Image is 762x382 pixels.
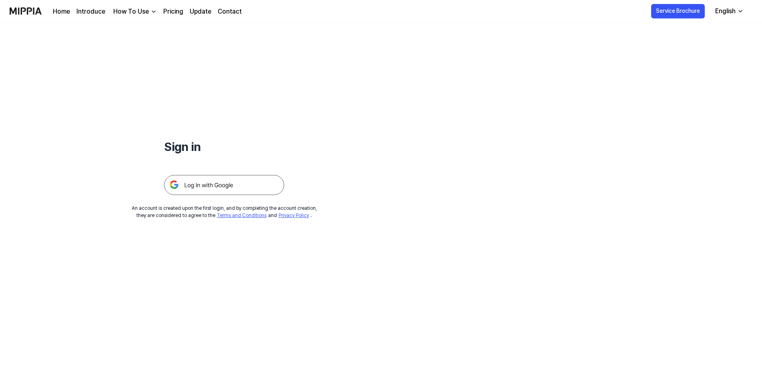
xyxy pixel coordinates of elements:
[164,138,284,156] h1: Sign in
[112,7,150,16] div: How To Use
[279,213,309,218] a: Privacy Policy
[112,7,157,16] button: How To Use
[150,8,157,15] img: down
[53,7,70,16] a: Home
[164,175,284,195] img: 구글 로그인 버튼
[76,7,105,16] a: Introduce
[217,213,267,218] a: Terms and Conditions
[714,6,737,16] div: English
[651,4,705,18] button: Service Brochure
[190,7,211,16] a: Update
[163,7,183,16] a: Pricing
[709,3,748,19] button: English
[132,205,317,219] div: An account is created upon the first login, and by completing the account creation, they are cons...
[218,7,242,16] a: Contact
